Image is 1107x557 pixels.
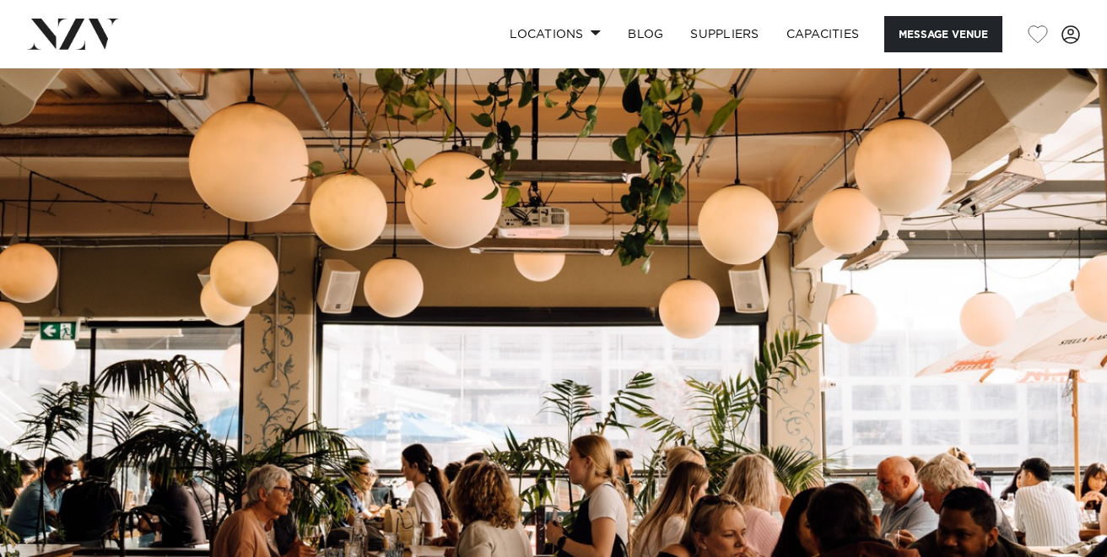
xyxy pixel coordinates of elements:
a: BLOG [614,16,677,52]
a: Capacities [773,16,873,52]
a: SUPPLIERS [677,16,772,52]
a: Locations [496,16,614,52]
button: Message Venue [884,16,1002,52]
img: nzv-logo.png [27,19,119,49]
